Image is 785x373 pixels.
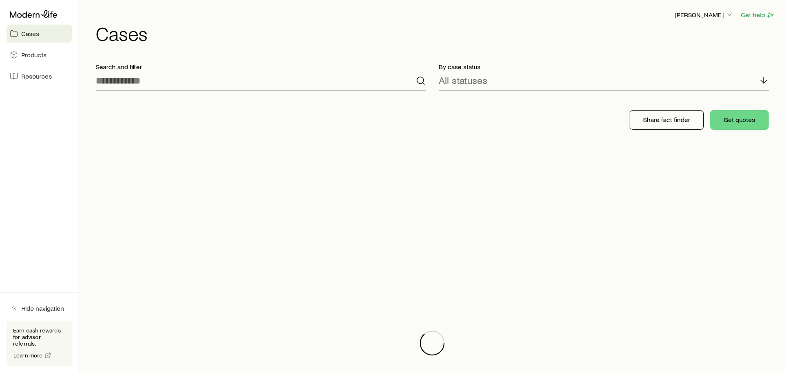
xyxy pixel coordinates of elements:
span: Cases [21,29,39,38]
a: Cases [7,25,72,43]
a: Products [7,46,72,64]
button: Get help [740,10,775,20]
p: All statuses [439,75,487,86]
p: By case status [439,63,769,71]
span: Resources [21,72,52,80]
p: Share fact finder [643,115,690,124]
p: Earn cash rewards for advisor referrals. [13,327,65,347]
button: Hide navigation [7,299,72,317]
button: Get quotes [710,110,769,130]
p: Search and filter [96,63,426,71]
button: Share fact finder [630,110,704,130]
p: [PERSON_NAME] [675,11,733,19]
span: Learn more [13,353,43,358]
a: Resources [7,67,72,85]
div: Earn cash rewards for advisor referrals.Learn more [7,321,72,366]
span: Products [21,51,47,59]
button: [PERSON_NAME] [674,10,734,20]
h1: Cases [96,23,775,43]
span: Hide navigation [21,304,64,312]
